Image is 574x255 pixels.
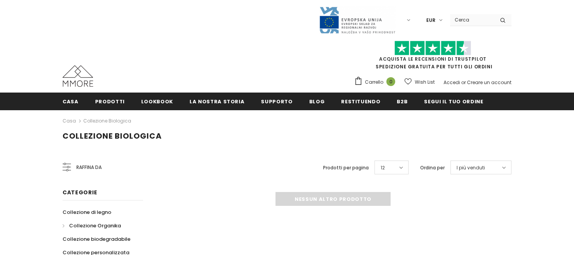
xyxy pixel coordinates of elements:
span: Lookbook [141,98,173,105]
img: Javni Razpis [319,6,396,34]
span: supporto [261,98,292,105]
a: La nostra storia [190,93,244,110]
a: Casa [63,116,76,126]
a: Prodotti [95,93,125,110]
a: Collezione biologica [83,118,131,124]
span: Wish List [415,78,435,86]
span: Casa [63,98,79,105]
a: Segui il tuo ordine [424,93,483,110]
span: Raffina da [76,163,102,172]
span: or [461,79,466,86]
a: Casa [63,93,79,110]
span: I più venduti [457,164,485,172]
span: Collezione Organika [69,222,121,229]
a: supporto [261,93,292,110]
a: Blog [309,93,325,110]
a: Creare un account [467,79,511,86]
a: Lookbook [141,93,173,110]
img: Casi MMORE [63,65,93,87]
span: Carrello [365,78,383,86]
span: 0 [386,77,395,86]
span: 12 [381,164,385,172]
a: Javni Razpis [319,17,396,23]
span: Segui il tuo ordine [424,98,483,105]
a: Wish List [404,75,435,89]
a: Accedi [444,79,460,86]
span: EUR [426,17,435,24]
span: Categorie [63,189,97,196]
span: La nostra storia [190,98,244,105]
label: Prodotti per pagina [323,164,369,172]
span: Collezione biodegradabile [63,235,130,243]
a: Collezione di legno [63,205,111,219]
img: Fidati di Pilot Stars [394,41,471,56]
a: Collezione Organika [63,219,121,232]
a: Collezione biodegradabile [63,232,130,246]
span: Blog [309,98,325,105]
span: Restituendo [341,98,380,105]
a: Acquista le recensioni di TrustPilot [379,56,487,62]
a: B2B [397,93,407,110]
input: Search Site [450,14,494,25]
span: Prodotti [95,98,125,105]
label: Ordina per [420,164,445,172]
span: B2B [397,98,407,105]
a: Carrello 0 [354,76,399,88]
span: Collezione biologica [63,131,162,141]
span: Collezione di legno [63,209,111,216]
span: SPEDIZIONE GRATUITA PER TUTTI GLI ORDINI [354,44,511,70]
a: Restituendo [341,93,380,110]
